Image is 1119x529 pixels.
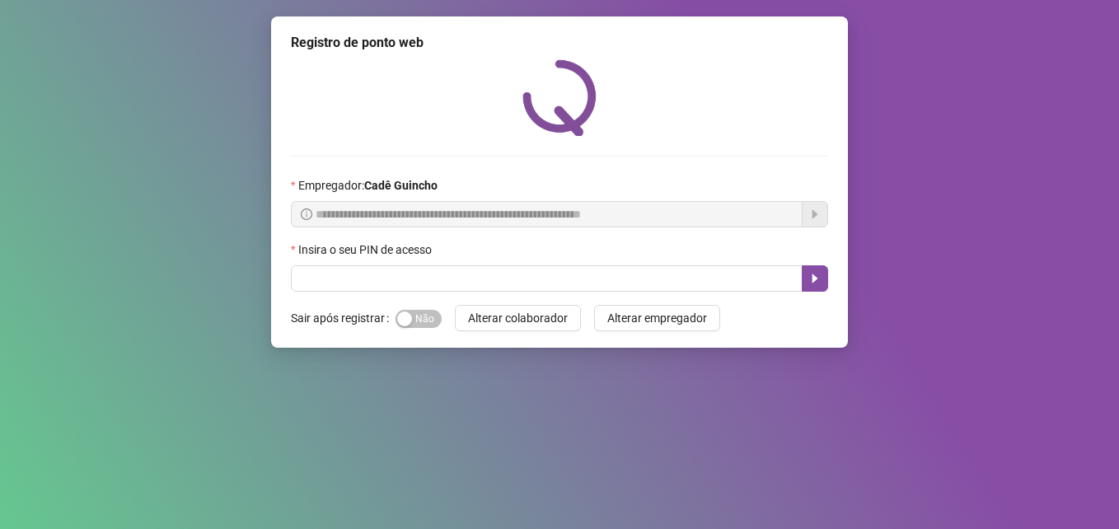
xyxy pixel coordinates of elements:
span: Alterar empregador [607,309,707,327]
strong: Cadê Guincho [364,179,438,192]
div: Registro de ponto web [291,33,828,53]
img: QRPoint [522,59,597,136]
button: Alterar colaborador [455,305,581,331]
span: Alterar colaborador [468,309,568,327]
span: caret-right [808,272,822,285]
label: Sair após registrar [291,305,396,331]
label: Insira o seu PIN de acesso [291,241,442,259]
span: info-circle [301,208,312,220]
button: Alterar empregador [594,305,720,331]
span: Empregador : [298,176,438,194]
